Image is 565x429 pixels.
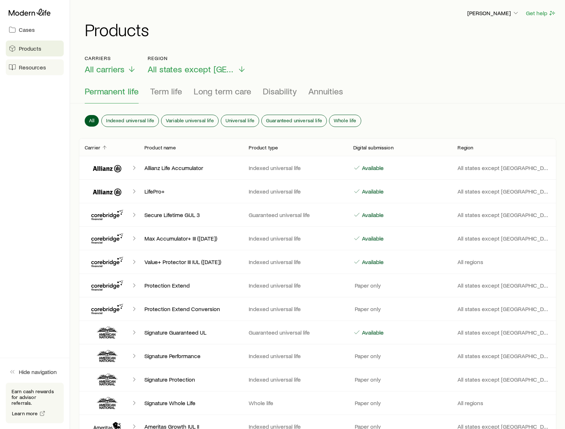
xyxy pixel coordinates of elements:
[467,9,520,18] button: [PERSON_NAME]
[458,305,551,313] p: All states except [GEOGRAPHIC_DATA]
[458,376,551,383] p: All states except [GEOGRAPHIC_DATA]
[89,118,94,123] span: All
[144,399,237,407] p: Signature Whole Life
[85,86,551,103] div: Product types
[144,258,237,266] p: Value+ Protector III IUL ([DATE])
[360,211,384,218] p: Available
[353,399,381,407] p: Paper only
[144,188,237,195] p: LifePro+
[360,329,384,336] p: Available
[148,55,246,75] button: RegionAll states except [GEOGRAPHIC_DATA]
[6,383,64,423] div: Earn cash rewards for advisor referrals.Learn more
[458,352,551,360] p: All states except [GEOGRAPHIC_DATA]
[334,118,357,123] span: Whole life
[360,164,384,171] p: Available
[249,188,342,195] p: Indexed universal life
[458,258,551,266] p: All regions
[144,235,237,242] p: Max Accumulator+ III ([DATE])
[249,329,342,336] p: Guaranteed universal life
[85,86,139,96] span: Permanent life
[249,352,342,360] p: Indexed universal life
[353,305,381,313] p: Paper only
[194,86,251,96] span: Long term care
[458,282,551,289] p: All states except [GEOGRAPHIC_DATA]
[85,21,556,38] h1: Products
[106,118,154,123] span: Indexed universal life
[262,115,326,127] button: Guaranteed universal life
[308,86,343,96] span: Annuities
[249,235,342,242] p: Indexed universal life
[526,9,556,17] button: Get help
[353,352,381,360] p: Paper only
[144,145,176,150] p: Product name
[6,41,64,56] a: Products
[249,258,342,266] p: Indexed universal life
[458,164,551,171] p: All states except [GEOGRAPHIC_DATA]
[458,235,551,242] p: All states except [GEOGRAPHIC_DATA]
[144,282,237,289] p: Protection Extend
[458,399,551,407] p: All regions
[266,118,322,123] span: Guaranteed universal life
[19,26,35,33] span: Cases
[85,64,125,74] span: All carriers
[144,211,237,218] p: Secure Lifetime GUL 3
[12,411,38,416] span: Learn more
[144,376,237,383] p: Signature Protection
[102,115,159,127] button: Indexed universal life
[166,118,214,123] span: Variable universal life
[249,305,342,313] p: Indexed universal life
[144,305,237,313] p: Protection Extend Conversion
[458,145,473,150] p: Region
[249,282,342,289] p: Indexed universal life
[19,45,41,52] span: Products
[249,145,278,150] p: Product type
[85,115,99,127] button: All
[85,145,100,150] p: Carrier
[353,376,381,383] p: Paper only
[353,282,381,289] p: Paper only
[249,399,342,407] p: Whole life
[161,115,218,127] button: Variable universal life
[19,368,57,375] span: Hide navigation
[150,86,182,96] span: Term life
[353,145,393,150] p: Digital submission
[360,258,384,266] p: Available
[6,59,64,75] a: Resources
[19,64,46,71] span: Resources
[249,164,342,171] p: Indexed universal life
[6,364,64,380] button: Hide navigation
[6,22,64,38] a: Cases
[12,388,58,406] p: Earn cash rewards for advisor referrals.
[249,211,342,218] p: Guaranteed universal life
[360,188,384,195] p: Available
[144,329,237,336] p: Signature Guaranteed UL
[360,235,384,242] p: Available
[144,164,237,171] p: Allianz Life Accumulator
[249,376,342,383] p: Indexed universal life
[148,55,246,61] p: Region
[458,329,551,336] p: All states except [GEOGRAPHIC_DATA]
[329,115,361,127] button: Whole life
[85,55,136,61] p: Carriers
[467,9,519,17] p: [PERSON_NAME]
[144,352,237,360] p: Signature Performance
[263,86,297,96] span: Disability
[458,211,551,218] p: All states except [GEOGRAPHIC_DATA]
[85,55,136,75] button: CarriersAll carriers
[221,115,259,127] button: Universal life
[148,64,235,74] span: All states except [GEOGRAPHIC_DATA]
[225,118,254,123] span: Universal life
[458,188,551,195] p: All states except [GEOGRAPHIC_DATA]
